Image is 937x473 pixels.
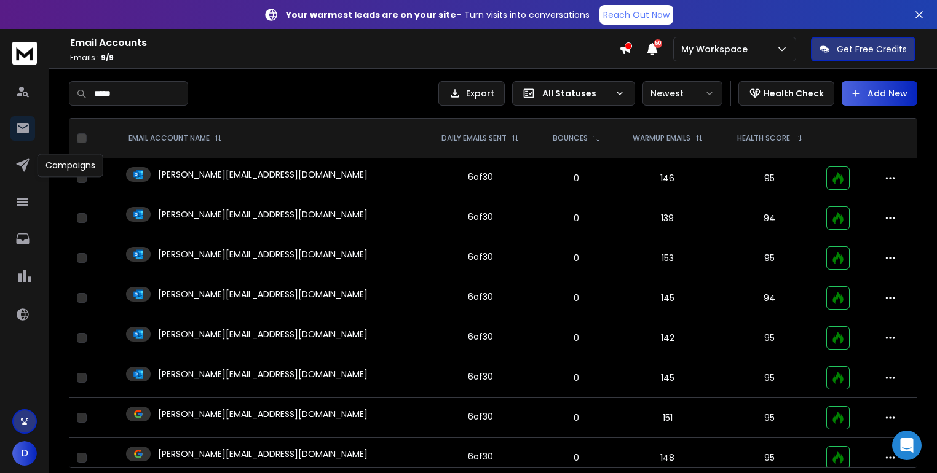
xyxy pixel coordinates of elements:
[286,9,590,21] p: – Turn visits into conversations
[545,172,608,184] p: 0
[158,328,368,340] p: [PERSON_NAME][EMAIL_ADDRESS][DOMAIN_NAME]
[545,372,608,384] p: 0
[615,358,720,398] td: 145
[158,448,368,460] p: [PERSON_NAME][EMAIL_ADDRESS][DOMAIN_NAME]
[158,168,368,181] p: [PERSON_NAME][EMAIL_ADDRESS][DOMAIN_NAME]
[599,5,673,25] a: Reach Out Now
[615,398,720,438] td: 151
[12,441,37,466] button: D
[128,133,222,143] div: EMAIL ACCOUNT NAME
[158,248,368,260] p: [PERSON_NAME][EMAIL_ADDRESS][DOMAIN_NAME]
[681,43,753,55] p: My Workspace
[720,238,819,278] td: 95
[468,370,493,383] div: 6 of 30
[811,37,915,61] button: Get Free Credits
[468,330,493,343] div: 6 of 30
[468,410,493,423] div: 6 of 30
[468,291,493,303] div: 6 of 30
[70,36,619,50] h1: Email Accounts
[720,398,819,438] td: 95
[468,171,493,183] div: 6 of 30
[615,238,720,278] td: 153
[438,81,505,106] button: Export
[720,318,819,358] td: 95
[615,278,720,318] td: 145
[12,42,37,64] img: logo
[101,52,114,63] span: 9 / 9
[720,358,819,398] td: 95
[70,53,619,63] p: Emails :
[738,81,834,106] button: Health Check
[654,39,662,48] span: 50
[158,208,368,221] p: [PERSON_NAME][EMAIL_ADDRESS][DOMAIN_NAME]
[545,451,608,464] p: 0
[441,133,507,143] p: DAILY EMAILS SENT
[603,9,670,21] p: Reach Out Now
[642,81,722,106] button: Newest
[892,431,922,460] div: Open Intercom Messenger
[837,43,907,55] p: Get Free Credits
[615,158,720,198] td: 146
[158,408,368,420] p: [PERSON_NAME][EMAIL_ADDRESS][DOMAIN_NAME]
[764,87,824,100] p: Health Check
[545,412,608,424] p: 0
[545,332,608,344] p: 0
[720,198,819,238] td: 94
[468,211,493,223] div: 6 of 30
[545,252,608,264] p: 0
[720,158,819,198] td: 95
[615,198,720,238] td: 139
[468,251,493,263] div: 6 of 30
[737,133,790,143] p: HEALTH SCORE
[545,292,608,304] p: 0
[633,133,690,143] p: WARMUP EMAILS
[553,133,588,143] p: BOUNCES
[615,318,720,358] td: 142
[286,9,456,21] strong: Your warmest leads are on your site
[158,288,368,300] p: [PERSON_NAME][EMAIL_ADDRESS][DOMAIN_NAME]
[545,212,608,224] p: 0
[542,87,610,100] p: All Statuses
[468,450,493,463] div: 6 of 30
[158,368,368,380] p: [PERSON_NAME][EMAIL_ADDRESS][DOMAIN_NAME]
[720,278,819,318] td: 94
[842,81,917,106] button: Add New
[38,154,103,177] div: Campaigns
